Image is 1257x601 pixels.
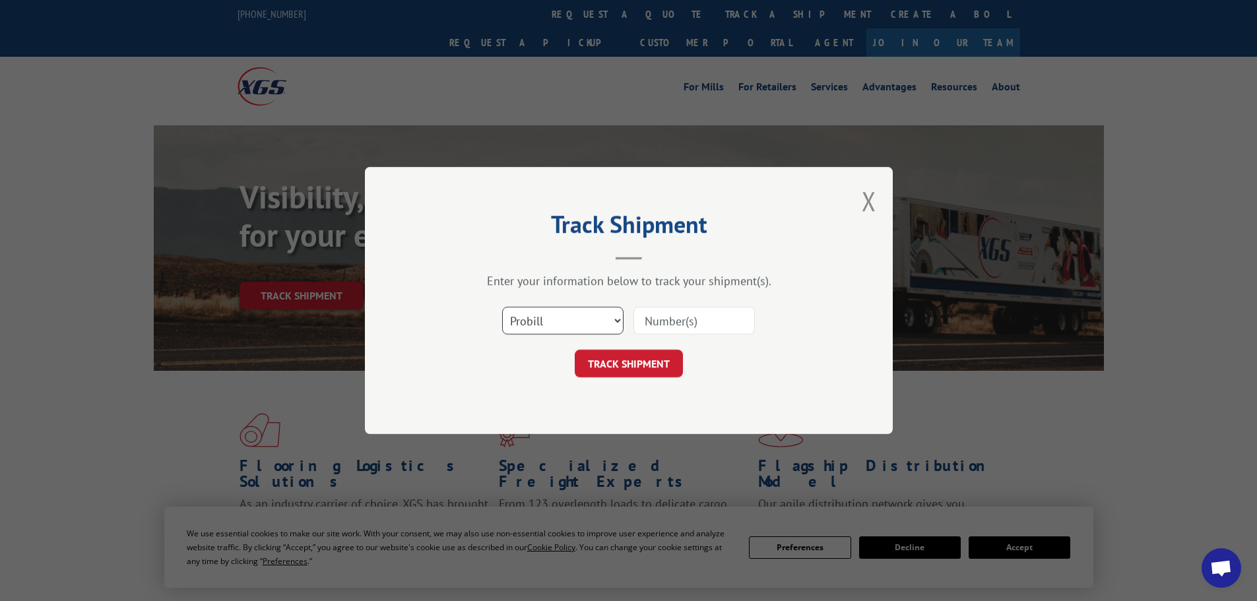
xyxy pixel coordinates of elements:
[633,307,755,334] input: Number(s)
[1202,548,1241,588] a: Open chat
[431,273,827,288] div: Enter your information below to track your shipment(s).
[862,183,876,218] button: Close modal
[575,350,683,377] button: TRACK SHIPMENT
[431,215,827,240] h2: Track Shipment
